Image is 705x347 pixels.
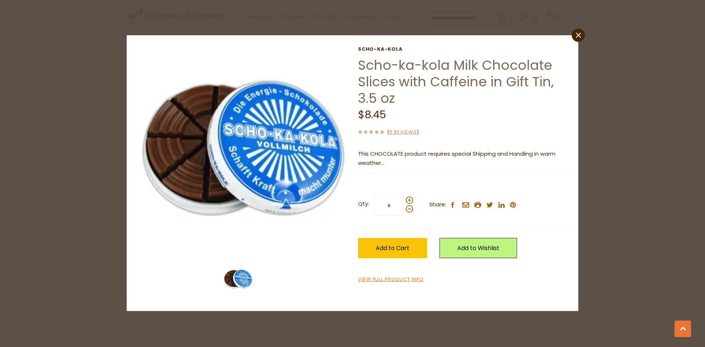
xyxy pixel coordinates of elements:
span: ( ) [387,129,419,135]
p: This CHOCOLATE product requires special Shipping and Handling in warm weather [358,149,567,168]
span: Add to Cart [376,244,409,252]
a: 0 Reviews [389,129,417,136]
a: Add to Wishlist [440,238,517,258]
a: View Full Product Info [358,276,424,283]
span: Share: [429,200,446,209]
button: Add to Cart [358,238,427,258]
input: Qty: [374,195,404,216]
a: Scho-ka-kola Milk Chocolate Slices with Caffeine in Gift Tin, 3.5 oz [358,56,554,108]
img: Scho-ka-kola Milk Chocolate Slices with Caffeine in Gift Tin, 3.5 oz [138,46,347,256]
img: Scho-ka-kola Milk Chocolate Slices with Caffeine in Gift Tin, 3.5 oz [223,265,253,294]
strong: Qty: [358,199,369,209]
a: Scho-ka-kola [358,46,567,52]
span: $8.45 [358,108,386,122]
